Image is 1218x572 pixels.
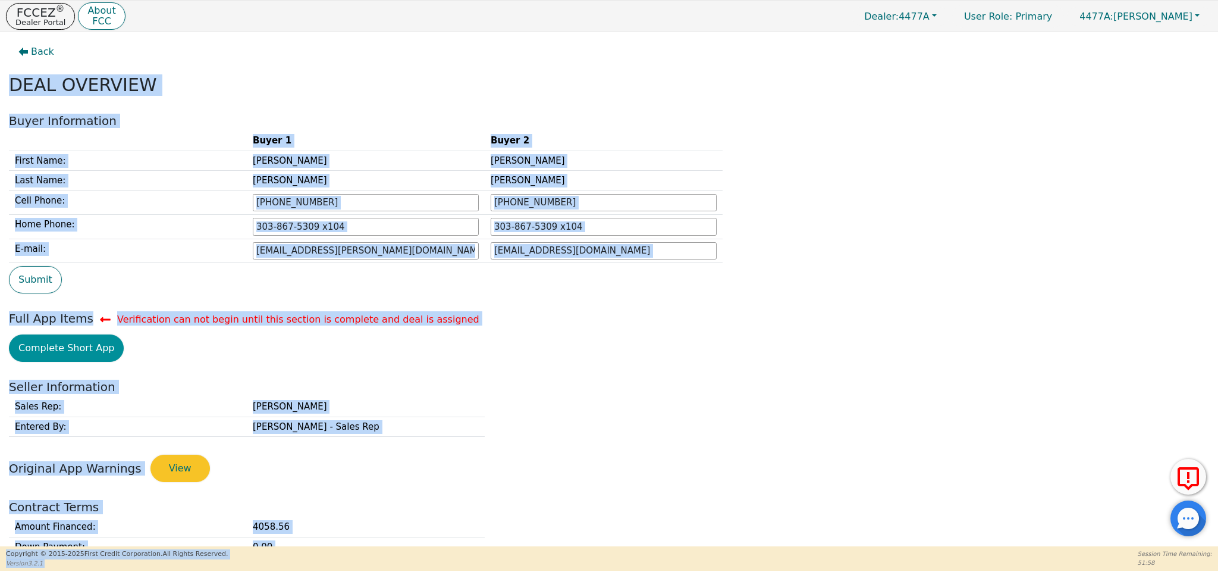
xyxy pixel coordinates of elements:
[247,171,485,191] td: [PERSON_NAME]
[6,549,228,560] p: Copyright © 2015- 2025 First Credit Corporation.
[9,417,247,437] td: Entered By:
[1138,549,1212,558] p: Session Time Remaining:
[964,11,1012,22] span: User Role :
[247,151,485,171] td: [PERSON_NAME]
[15,7,65,18] p: FCCEZ
[56,4,65,14] sup: ®
[9,311,1209,326] h2: Full App Items
[9,380,1209,394] h2: Seller Information
[150,455,210,482] button: View
[15,18,65,26] p: Dealer Portal
[6,559,228,568] p: Version 3.2.1
[491,194,717,212] input: 303-867-5309 x104
[9,397,247,417] td: Sales Rep:
[9,171,247,191] td: Last Name:
[117,314,479,325] span: Verification can not begin until this section is complete and deal is assigned
[247,517,485,537] td: 4058.56
[1067,7,1212,26] button: 4477A:[PERSON_NAME]
[864,11,930,22] span: 4477A
[9,461,142,476] span: Original App Warnings
[253,194,479,212] input: 303-867-5309 x104
[9,151,247,171] td: First Name:
[9,74,1209,96] h2: DEAL OVERVIEW
[78,2,125,30] button: AboutFCC
[9,114,1209,128] h2: Buyer Information
[864,11,899,22] span: Dealer:
[485,131,723,151] th: Buyer 2
[247,417,485,437] td: [PERSON_NAME] - Sales Rep
[162,550,228,558] span: All Rights Reserved.
[1170,459,1206,495] button: Report Error to FCC
[247,397,485,417] td: [PERSON_NAME]
[1079,11,1192,22] span: [PERSON_NAME]
[87,6,115,15] p: About
[247,131,485,151] th: Buyer 1
[247,537,485,557] td: 0.00
[9,215,247,239] td: Home Phone:
[6,3,75,30] button: FCCEZ®Dealer Portal
[952,5,1064,28] p: Primary
[9,38,64,65] button: Back
[9,266,62,293] button: Submit
[9,190,247,215] td: Cell Phone:
[1138,558,1212,567] p: 51:58
[491,218,717,236] input: 303-867-5309 x104
[952,5,1064,28] a: User Role: Primary
[31,45,54,59] span: Back
[852,7,949,26] button: Dealer:4477A
[9,335,124,362] button: Complete Short App
[9,517,247,537] td: Amount Financed :
[1079,11,1113,22] span: 4477A:
[87,17,115,26] p: FCC
[9,239,247,263] td: E-mail:
[485,171,723,191] td: [PERSON_NAME]
[9,537,247,557] td: Down Payment :
[9,500,1209,514] h2: Contract Terms
[485,151,723,171] td: [PERSON_NAME]
[253,218,479,236] input: 303-867-5309 x104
